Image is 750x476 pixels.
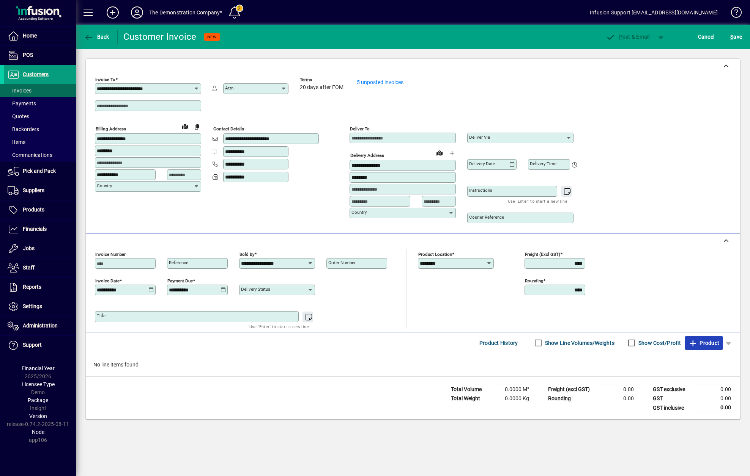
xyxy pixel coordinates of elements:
[728,30,744,44] button: Save
[637,339,681,347] label: Show Cost/Profit
[23,207,44,213] span: Products
[685,336,723,350] button: Product
[4,239,76,258] a: Jobs
[695,394,740,403] td: 0.00
[300,77,345,82] span: Terms
[544,385,597,394] td: Freight (excl GST)
[28,397,48,403] span: Package
[23,187,44,193] span: Suppliers
[95,278,120,283] mat-label: Invoice date
[123,31,197,43] div: Customer Invoice
[4,220,76,239] a: Financials
[29,413,47,419] span: Version
[8,88,32,94] span: Invoices
[4,123,76,136] a: Backorders
[328,260,356,265] mat-label: Order number
[4,316,76,335] a: Administration
[86,353,740,376] div: No line items found
[101,6,125,19] button: Add
[493,394,538,403] td: 0.0000 Kg
[23,284,41,290] span: Reports
[167,278,193,283] mat-label: Payment due
[23,323,58,329] span: Administration
[525,278,543,283] mat-label: Rounding
[169,260,188,265] mat-label: Reference
[544,394,597,403] td: Rounding
[525,252,560,257] mat-label: Freight (excl GST)
[84,34,109,40] span: Back
[493,385,538,394] td: 0.0000 M³
[23,33,37,39] span: Home
[4,84,76,97] a: Invoices
[23,303,42,309] span: Settings
[469,161,495,166] mat-label: Delivery date
[191,121,203,133] button: Copy to Delivery address
[597,394,643,403] td: 0.00
[95,77,115,82] mat-label: Invoice To
[97,313,106,318] mat-label: Title
[95,252,126,257] mat-label: Invoice number
[76,30,118,44] app-page-header-button: Back
[590,6,718,19] div: Infusion Support [EMAIL_ADDRESS][DOMAIN_NAME]
[82,30,111,44] button: Back
[544,339,614,347] label: Show Line Volumes/Weights
[606,34,650,40] span: ost & Email
[689,337,719,349] span: Product
[23,265,35,271] span: Staff
[23,168,56,174] span: Pick and Pack
[476,336,521,350] button: Product History
[730,31,742,43] span: ave
[695,403,740,413] td: 0.00
[602,30,654,44] button: Post & Email
[97,183,112,188] mat-label: Country
[357,79,403,85] a: 5 unposted invoices
[4,162,76,181] a: Pick and Pack
[8,100,36,106] span: Payments
[597,385,643,394] td: 0.00
[8,139,25,145] span: Items
[4,278,76,297] a: Reports
[4,297,76,316] a: Settings
[249,322,309,331] mat-hint: Use 'Enter' to start a new line
[350,126,370,132] mat-label: Deliver To
[8,152,52,158] span: Communications
[4,97,76,110] a: Payments
[23,52,33,58] span: POS
[207,34,217,39] span: NEW
[4,46,76,65] a: POS
[696,30,717,44] button: Cancel
[469,188,492,193] mat-label: Instructions
[351,210,367,215] mat-label: Country
[469,215,504,220] mat-label: Courier Reference
[300,85,343,91] span: 20 days after EOM
[23,226,47,232] span: Financials
[23,245,35,251] span: Jobs
[23,71,49,77] span: Customers
[225,85,233,91] mat-label: Attn
[447,385,493,394] td: Total Volume
[32,429,44,435] span: Node
[4,110,76,123] a: Quotes
[23,342,42,348] span: Support
[447,394,493,403] td: Total Weight
[4,27,76,45] a: Home
[695,385,740,394] td: 0.00
[508,197,567,205] mat-hint: Use 'Enter' to start a new line
[446,147,458,159] button: Choose address
[239,252,254,257] mat-label: Sold by
[8,126,39,132] span: Backorders
[4,136,76,149] a: Items
[22,365,55,371] span: Financial Year
[149,6,222,19] div: The Demonstration Company*
[4,181,76,200] a: Suppliers
[179,120,191,132] a: View on map
[4,258,76,277] a: Staff
[418,252,452,257] mat-label: Product location
[730,34,733,40] span: S
[619,34,622,40] span: P
[649,385,695,394] td: GST exclusive
[469,135,490,140] mat-label: Deliver via
[4,149,76,161] a: Communications
[241,287,270,292] mat-label: Delivery status
[649,394,695,403] td: GST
